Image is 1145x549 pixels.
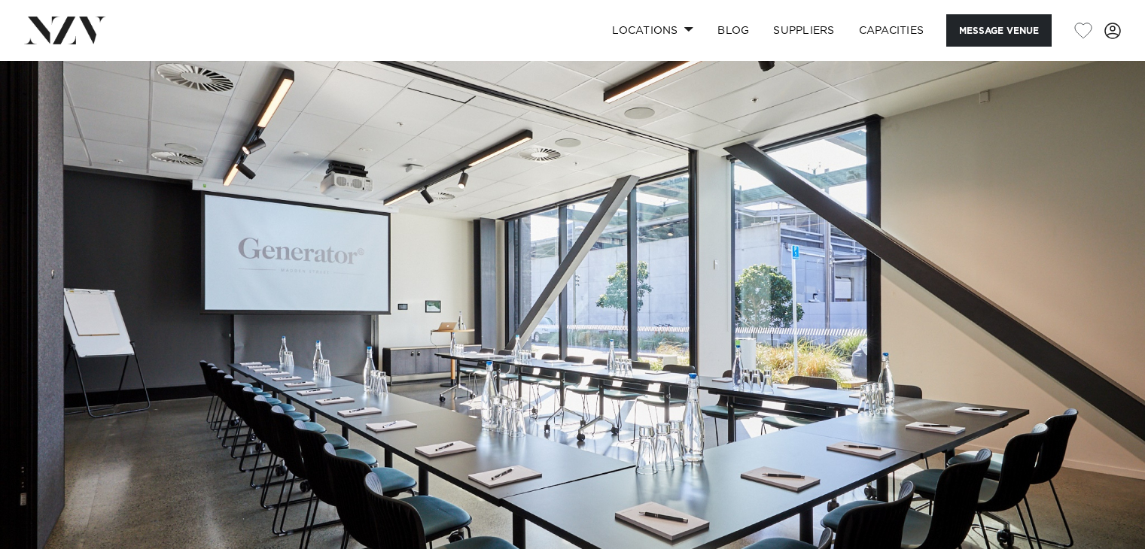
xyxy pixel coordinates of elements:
[600,14,705,47] a: Locations
[847,14,936,47] a: Capacities
[761,14,846,47] a: SUPPLIERS
[946,14,1052,47] button: Message Venue
[705,14,761,47] a: BLOG
[24,17,106,44] img: nzv-logo.png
